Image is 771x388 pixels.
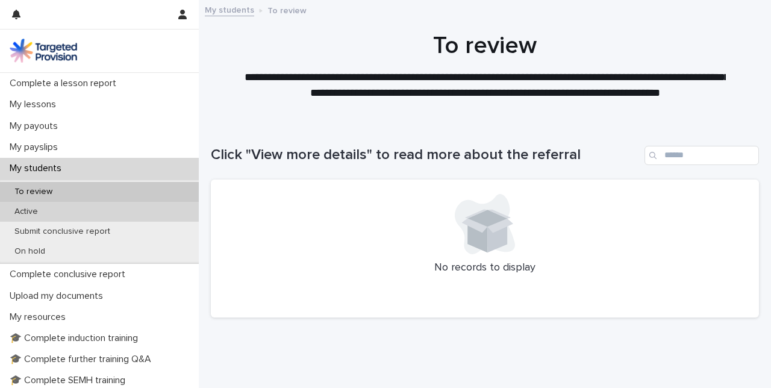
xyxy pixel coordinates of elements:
p: Upload my documents [5,290,113,302]
p: 🎓 Complete further training Q&A [5,354,161,365]
p: My payslips [5,142,67,153]
input: Search [645,146,759,165]
p: Complete a lesson report [5,78,126,89]
p: My payouts [5,120,67,132]
p: My lessons [5,99,66,110]
p: My resources [5,311,75,323]
p: Submit conclusive report [5,227,120,237]
img: M5nRWzHhSzIhMunXDL62 [10,39,77,63]
p: On hold [5,246,55,257]
p: Active [5,207,48,217]
p: No records to display [225,261,744,275]
p: 🎓 Complete induction training [5,333,148,344]
a: My students [205,2,254,16]
h1: To review [211,31,759,60]
p: 🎓 Complete SEMH training [5,375,135,386]
p: Complete conclusive report [5,269,135,280]
h1: Click "View more details" to read more about the referral [211,146,640,164]
p: To review [5,187,62,197]
p: To review [267,3,307,16]
p: My students [5,163,71,174]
